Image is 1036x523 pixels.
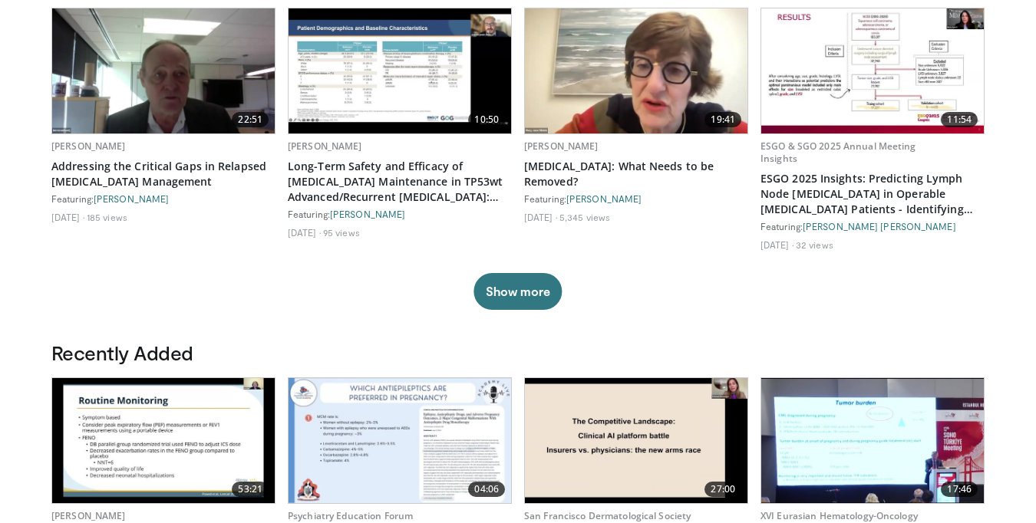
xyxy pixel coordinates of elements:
[524,211,557,223] li: [DATE]
[524,192,748,205] div: Featuring:
[468,482,505,497] span: 04:06
[473,273,562,310] button: Show more
[87,211,127,223] li: 185 views
[525,378,747,503] img: 97a629f1-b3ea-4c38-9793-9db84cd6d451.620x360_q85_upscale.jpg
[232,112,269,127] span: 22:51
[761,220,985,232] div: Featuring:
[232,482,269,497] span: 53:21
[524,159,748,189] a: [MEDICAL_DATA]: What Needs to be Removed?
[52,8,275,133] img: feac6ef5-78c1-4e48-898b-51e000a26bf4.620x360_q85_upscale.jpg
[94,193,169,204] a: [PERSON_NAME]
[51,509,126,522] a: [PERSON_NAME]
[704,482,741,497] span: 27:00
[803,221,956,232] a: [PERSON_NAME] [PERSON_NAME]
[51,340,985,365] h3: Recently Added
[525,8,747,133] img: 4d0a4bbe-a17a-46ab-a4ad-f5554927e0d3.620x360_q85_upscale.jpg
[761,171,985,217] a: ESGO 2025 Insights: Predicting Lymph Node [MEDICAL_DATA] in Operable [MEDICAL_DATA] Patients - Id...
[289,378,511,503] a: 04:06
[289,8,511,133] img: da5ec0ce-e8bb-418a-9230-0f918e75134f.620x360_q85_upscale.jpg
[51,159,275,189] a: Addressing the Critical Gaps in Relapsed [MEDICAL_DATA] Management
[761,140,916,165] a: ESGO & SGO 2025 Annual Meeting Insights
[941,482,978,497] span: 17:46
[704,112,741,127] span: 19:41
[468,112,505,127] span: 10:50
[566,193,642,204] a: [PERSON_NAME]
[761,8,984,133] a: 11:54
[51,140,126,153] a: [PERSON_NAME]
[559,211,610,223] li: 5,345 views
[761,238,793,251] li: [DATE]
[796,238,833,251] li: 32 views
[288,140,362,153] a: [PERSON_NAME]
[525,378,747,503] a: 27:00
[52,378,275,503] a: 53:21
[761,8,984,133] img: d020217f-900a-464a-89e5-b6c4fbc748c0.620x360_q85_upscale.jpg
[52,8,275,133] a: 22:51
[288,159,512,205] a: Long-Term Safety and Efficacy of [MEDICAL_DATA] Maintenance in TP53wt Advanced/Recurrent [MEDICAL...
[941,112,978,127] span: 11:54
[51,192,275,205] div: Featuring:
[761,378,984,503] a: 17:46
[288,226,321,238] li: [DATE]
[52,378,275,503] img: 43fb25e5-8bf3-49b8-b625-7ac0e38b87ce.620x360_q85_upscale.jpg
[524,140,599,153] a: [PERSON_NAME]
[289,378,511,503] img: 3b0178d9-bad0-494e-bcff-818ae0aa5031.620x360_q85_upscale.jpg
[525,8,747,133] a: 19:41
[289,8,511,133] a: 10:50
[288,208,512,220] div: Featuring:
[288,509,413,522] a: Psychiatry Education Forum
[330,209,405,219] a: [PERSON_NAME]
[51,211,84,223] li: [DATE]
[323,226,360,238] li: 95 views
[761,378,984,503] img: 0cacc74d-e461-48b7-8bb4-f54fcf5567a7.620x360_q85_upscale.jpg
